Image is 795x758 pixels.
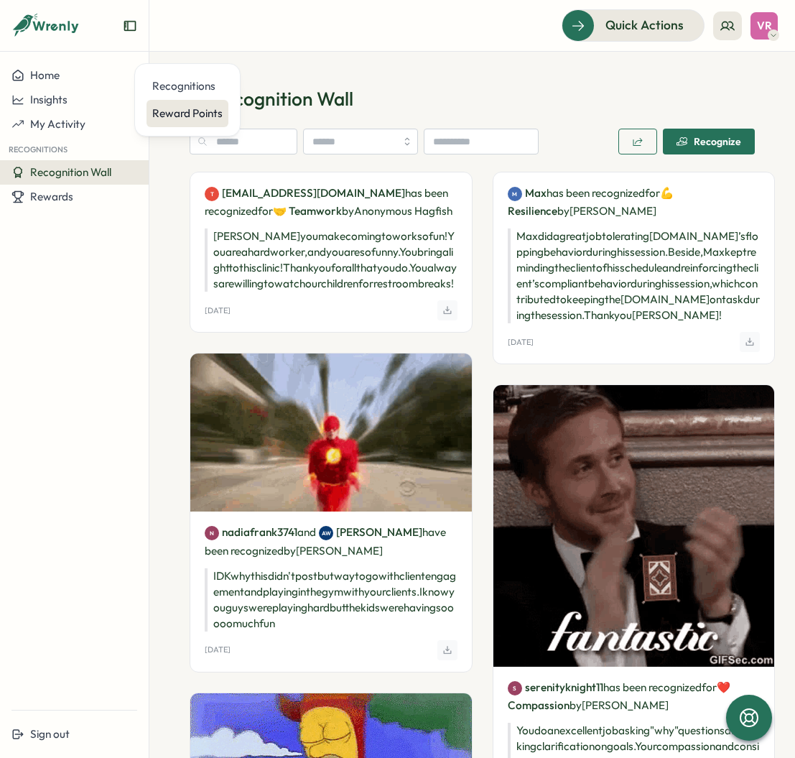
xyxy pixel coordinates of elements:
[210,186,214,202] span: T
[513,680,516,696] span: S
[30,165,111,179] span: Recognition Wall
[205,645,231,655] p: [DATE]
[508,228,761,323] p: Max did a great job tolerating [DOMAIN_NAME]’s flopping behavior during his session. Beside, Max ...
[645,186,660,200] span: for
[605,16,684,34] span: Quick Actions
[508,680,603,695] a: Sserenityknight11
[213,86,353,111] span: Recognition Wall
[147,73,228,100] a: Recognitions
[30,117,85,131] span: My Activity
[30,727,70,741] span: Sign out
[205,568,457,632] p: IDK why this didn't post but way to go with client engagement and playing in the gym with your cl...
[677,136,741,147] div: Recognize
[205,306,231,315] p: [DATE]
[297,524,316,540] span: and
[508,338,534,347] p: [DATE]
[273,204,342,218] span: 🤝 Teamwork
[663,129,755,154] button: Recognize
[30,190,73,203] span: Rewards
[702,680,717,694] span: for
[205,524,297,540] a: Nnadiafrank3741
[750,12,778,40] button: VR
[147,100,228,127] a: Reward Points
[210,525,214,541] span: N
[190,353,472,512] img: Recognition Image
[30,68,60,82] span: Home
[30,93,68,106] span: Insights
[512,186,517,202] span: M
[757,19,772,32] span: VR
[123,19,137,33] button: Expand sidebar
[205,228,457,292] p: [PERSON_NAME] you make coming to work so fun! You are a hard worker, and you are so funny. You br...
[322,525,331,541] span: AW
[508,185,547,201] a: MMax
[152,78,223,94] div: Recognitions
[319,524,422,540] a: AW[PERSON_NAME]
[562,9,705,41] button: Quick Actions
[205,184,457,220] p: has been recognized by Anonymous Hagfish
[258,204,273,218] span: for
[493,385,775,667] img: Recognition Image
[152,106,223,121] div: Reward Points
[205,523,457,559] p: have been recognized by [PERSON_NAME]
[508,680,730,712] span: ❤️ Compassion
[205,185,405,201] a: T[EMAIL_ADDRESS][DOMAIN_NAME]
[508,678,761,714] p: has been recognized by [PERSON_NAME]
[508,184,761,220] p: has been recognized by [PERSON_NAME]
